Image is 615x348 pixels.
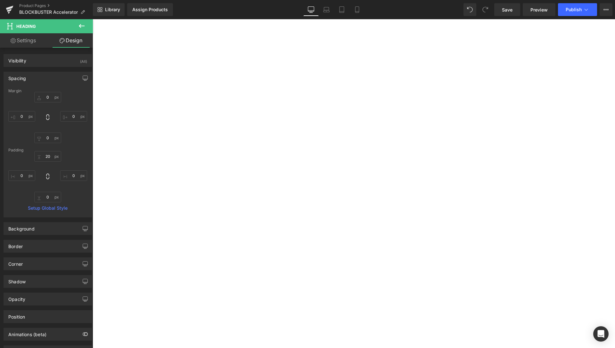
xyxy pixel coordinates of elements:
span: BLOCKBUSTER Accelerator [19,10,78,15]
input: 0 [60,111,87,122]
a: Mobile [349,3,365,16]
a: Design [48,33,94,48]
div: (All) [80,54,87,65]
div: Opacity [8,293,25,302]
input: 0 [34,151,61,162]
span: Heading [16,24,36,29]
span: Publish [566,7,582,12]
input: 0 [34,133,61,143]
div: Position [8,311,25,320]
div: Spacing [8,72,26,81]
div: Shadow [8,275,26,284]
a: Laptop [319,3,334,16]
div: Border [8,240,23,249]
a: Product Pages [19,3,93,8]
input: 0 [8,170,35,181]
button: Redo [479,3,492,16]
input: 0 [60,170,87,181]
a: Desktop [303,3,319,16]
span: Save [502,6,512,13]
button: Undo [463,3,476,16]
div: Assign Products [132,7,168,12]
a: Preview [523,3,555,16]
div: Margin [8,89,87,93]
div: Padding [8,148,87,152]
div: Visibility [8,54,26,63]
div: Background [8,223,35,231]
div: Corner [8,258,23,267]
input: 0 [8,111,35,122]
span: Preview [530,6,548,13]
button: Publish [558,3,597,16]
button: More [600,3,612,16]
a: Setup Global Style [8,206,87,211]
a: Tablet [334,3,349,16]
input: 0 [34,92,61,102]
a: New Library [93,3,125,16]
div: Animations (beta) [8,328,46,337]
input: 0 [34,192,61,202]
div: Open Intercom Messenger [593,326,609,342]
span: Library [105,7,120,12]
